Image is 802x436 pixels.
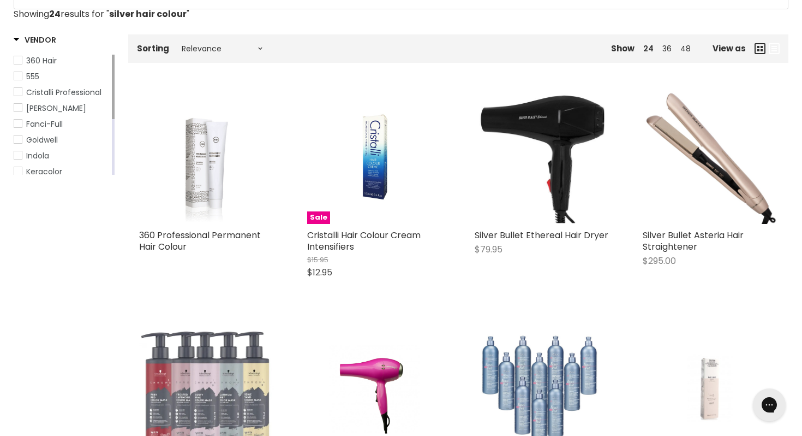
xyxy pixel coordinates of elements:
[109,8,187,20] strong: silver hair colour
[307,266,332,279] span: $12.95
[307,211,330,224] span: Sale
[747,385,791,425] iframe: Gorgias live chat messenger
[330,89,420,225] img: Cristalli Hair Colour Cream Intensifiers
[307,229,421,253] a: Cristalli Hair Colour Cream Intensifiers
[139,229,261,253] a: 360 Professional Permanent Hair Colour
[139,89,274,225] a: 360 Professional Permanent Hair Colour
[14,118,110,130] a: Fanci-Full
[14,86,110,98] a: Cristalli Professional
[662,43,672,54] a: 36
[643,229,744,253] a: Silver Bullet Asteria Hair Straightener
[14,102,110,114] a: De Lorenzo
[14,150,110,162] a: Indola
[26,150,49,161] span: Indola
[26,55,57,66] span: 360 Hair
[26,134,58,145] span: Goldwell
[14,166,110,178] a: Keracolor
[14,55,110,67] a: 360 Hair
[307,255,328,265] span: $15.95
[307,89,442,225] a: Cristalli Hair Colour Cream IntensifiersSale
[49,8,61,20] strong: 24
[26,119,63,129] span: Fanci-Full
[26,87,101,98] span: Cristalli Professional
[643,43,654,54] a: 24
[680,43,691,54] a: 48
[643,89,778,225] img: Silver Bullet Asteria Hair Straightener
[475,243,502,256] span: $79.95
[14,34,56,45] h3: Vendor
[14,70,110,83] a: 555
[475,89,610,225] img: Silver Bullet Ethereal Hair Dryer
[156,89,258,225] img: 360 Professional Permanent Hair Colour
[713,44,746,53] span: View as
[611,43,635,54] span: Show
[643,255,676,267] span: $295.00
[26,166,62,177] span: Keracolor
[137,44,169,53] label: Sorting
[14,134,110,146] a: Goldwell
[14,9,788,19] p: Showing results for " "
[26,103,86,114] span: [PERSON_NAME]
[475,229,608,241] a: Silver Bullet Ethereal Hair Dryer
[26,71,39,82] span: 555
